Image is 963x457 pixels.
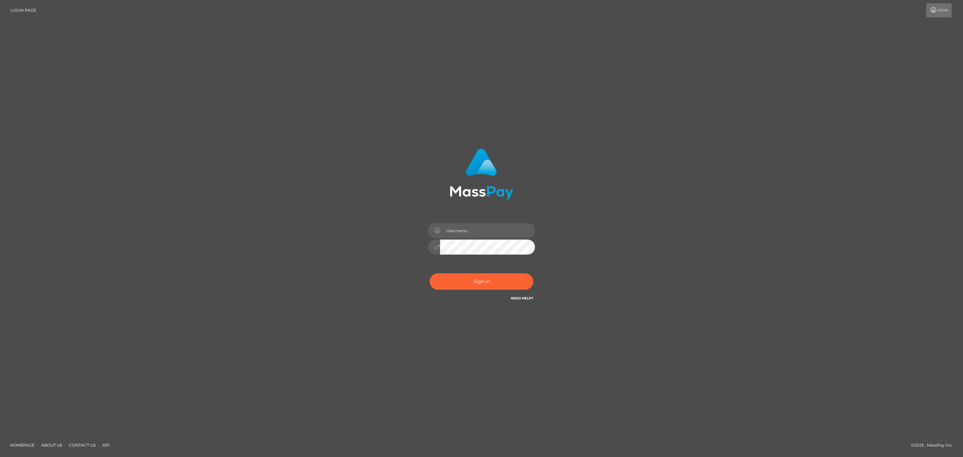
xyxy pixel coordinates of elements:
input: Username... [440,223,535,238]
a: Need Help? [511,296,533,300]
a: Login [926,3,952,17]
button: Sign in [430,273,533,290]
a: About Us [38,440,65,450]
a: Contact Us [66,440,98,450]
div: © 2025 , MassPay Inc. [911,442,958,449]
a: Homepage [7,440,37,450]
img: MassPay Login [450,149,513,200]
a: Login Page [10,3,36,17]
a: API [100,440,112,450]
